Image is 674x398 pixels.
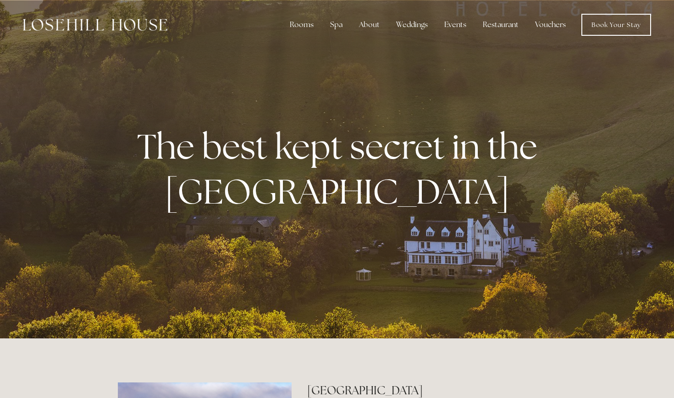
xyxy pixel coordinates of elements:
[352,16,387,34] div: About
[323,16,350,34] div: Spa
[282,16,321,34] div: Rooms
[581,14,651,36] a: Book Your Stay
[389,16,435,34] div: Weddings
[528,16,573,34] a: Vouchers
[23,19,167,31] img: Losehill House
[137,124,545,214] strong: The best kept secret in the [GEOGRAPHIC_DATA]
[437,16,474,34] div: Events
[475,16,526,34] div: Restaurant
